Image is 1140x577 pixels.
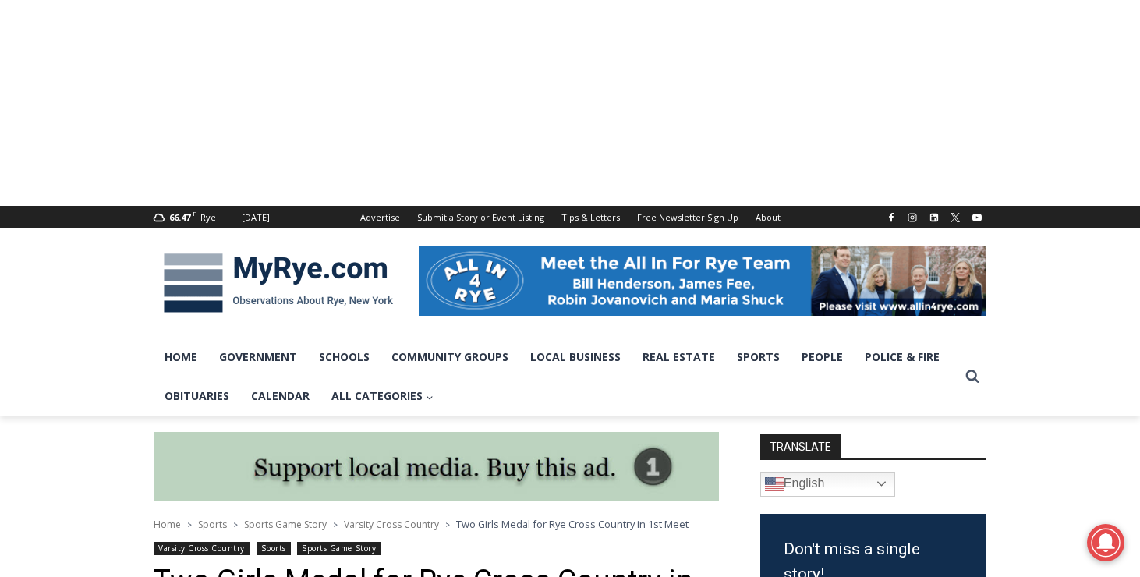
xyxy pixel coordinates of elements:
[257,542,291,555] a: Sports
[297,542,381,555] a: Sports Game Story
[233,519,238,530] span: >
[747,206,789,228] a: About
[242,211,270,225] div: [DATE]
[169,211,190,223] span: 66.47
[331,388,434,405] span: All Categories
[320,377,444,416] a: All Categories
[154,432,719,502] img: support local media, buy this ad
[958,363,986,391] button: View Search Form
[968,208,986,227] a: YouTube
[456,517,689,531] span: Two Girls Medal for Rye Cross Country in 1st Meet
[344,518,439,531] a: Varsity Cross Country
[352,206,409,228] a: Advertise
[419,246,986,316] img: All in for Rye
[519,338,632,377] a: Local Business
[553,206,628,228] a: Tips & Letters
[409,206,553,228] a: Submit a Story or Event Listing
[187,519,192,530] span: >
[154,518,181,531] a: Home
[791,338,854,377] a: People
[726,338,791,377] a: Sports
[903,208,922,227] a: Instagram
[208,338,308,377] a: Government
[198,518,227,531] a: Sports
[154,242,403,324] img: MyRye.com
[765,475,784,494] img: en
[240,377,320,416] a: Calendar
[854,338,951,377] a: Police & Fire
[628,206,747,228] a: Free Newsletter Sign Up
[632,338,726,377] a: Real Estate
[154,338,208,377] a: Home
[946,208,965,227] a: X
[333,519,338,530] span: >
[154,516,719,532] nav: Breadcrumbs
[352,206,789,228] nav: Secondary Navigation
[882,208,901,227] a: Facebook
[154,338,958,416] nav: Primary Navigation
[308,338,381,377] a: Schools
[154,377,240,416] a: Obituaries
[760,472,895,497] a: English
[200,211,216,225] div: Rye
[925,208,944,227] a: Linkedin
[760,434,841,458] strong: TRANSLATE
[244,518,327,531] a: Sports Game Story
[445,519,450,530] span: >
[193,209,196,218] span: F
[154,542,250,555] a: Varsity Cross Country
[381,338,519,377] a: Community Groups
